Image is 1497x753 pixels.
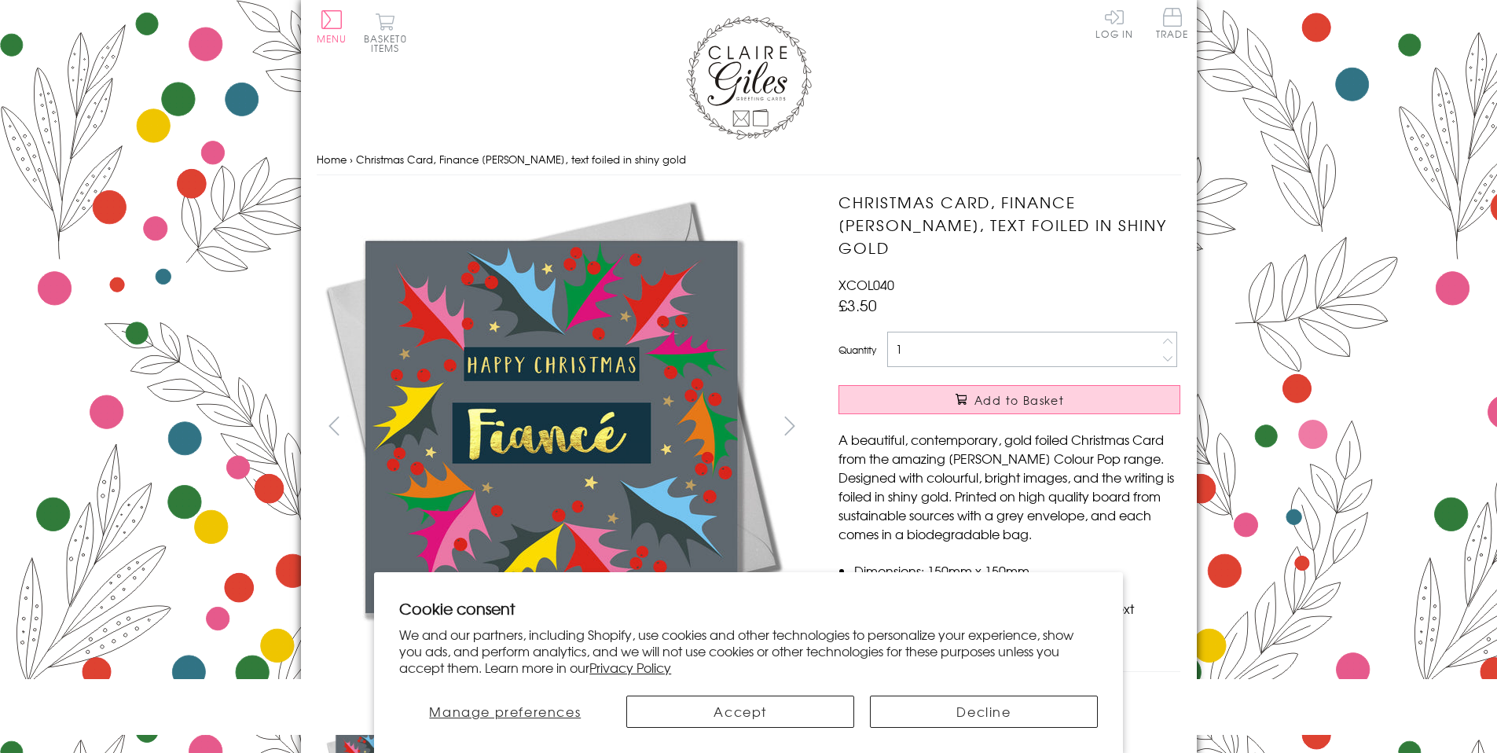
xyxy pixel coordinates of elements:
[870,696,1098,728] button: Decline
[317,408,352,443] button: prev
[1156,8,1189,39] span: Trade
[356,152,686,167] span: Christmas Card, Finance [PERSON_NAME], text foiled in shiny gold
[772,408,807,443] button: next
[317,144,1181,176] nav: breadcrumbs
[350,152,353,167] span: ›
[399,696,611,728] button: Manage preferences
[399,626,1098,675] p: We and our partners, including Shopify, use cookies and other technologies to personalize your ex...
[854,561,1180,580] li: Dimensions: 150mm x 150mm
[1156,8,1189,42] a: Trade
[626,696,854,728] button: Accept
[429,702,581,721] span: Manage preferences
[807,191,1279,663] img: Christmas Card, Finance Bright Holly, text foiled in shiny gold
[317,10,347,43] button: Menu
[838,385,1180,414] button: Add to Basket
[316,191,787,663] img: Christmas Card, Finance Bright Holly, text foiled in shiny gold
[589,658,671,677] a: Privacy Policy
[838,191,1180,259] h1: Christmas Card, Finance [PERSON_NAME], text foiled in shiny gold
[838,294,877,316] span: £3.50
[1095,8,1133,39] a: Log In
[317,152,347,167] a: Home
[838,430,1180,543] p: A beautiful, contemporary, gold foiled Christmas Card from the amazing [PERSON_NAME] Colour Pop r...
[364,13,407,53] button: Basket0 items
[686,16,812,140] img: Claire Giles Greetings Cards
[371,31,407,55] span: 0 items
[399,597,1098,619] h2: Cookie consent
[838,343,876,357] label: Quantity
[317,31,347,46] span: Menu
[838,275,894,294] span: XCOL040
[974,392,1064,408] span: Add to Basket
